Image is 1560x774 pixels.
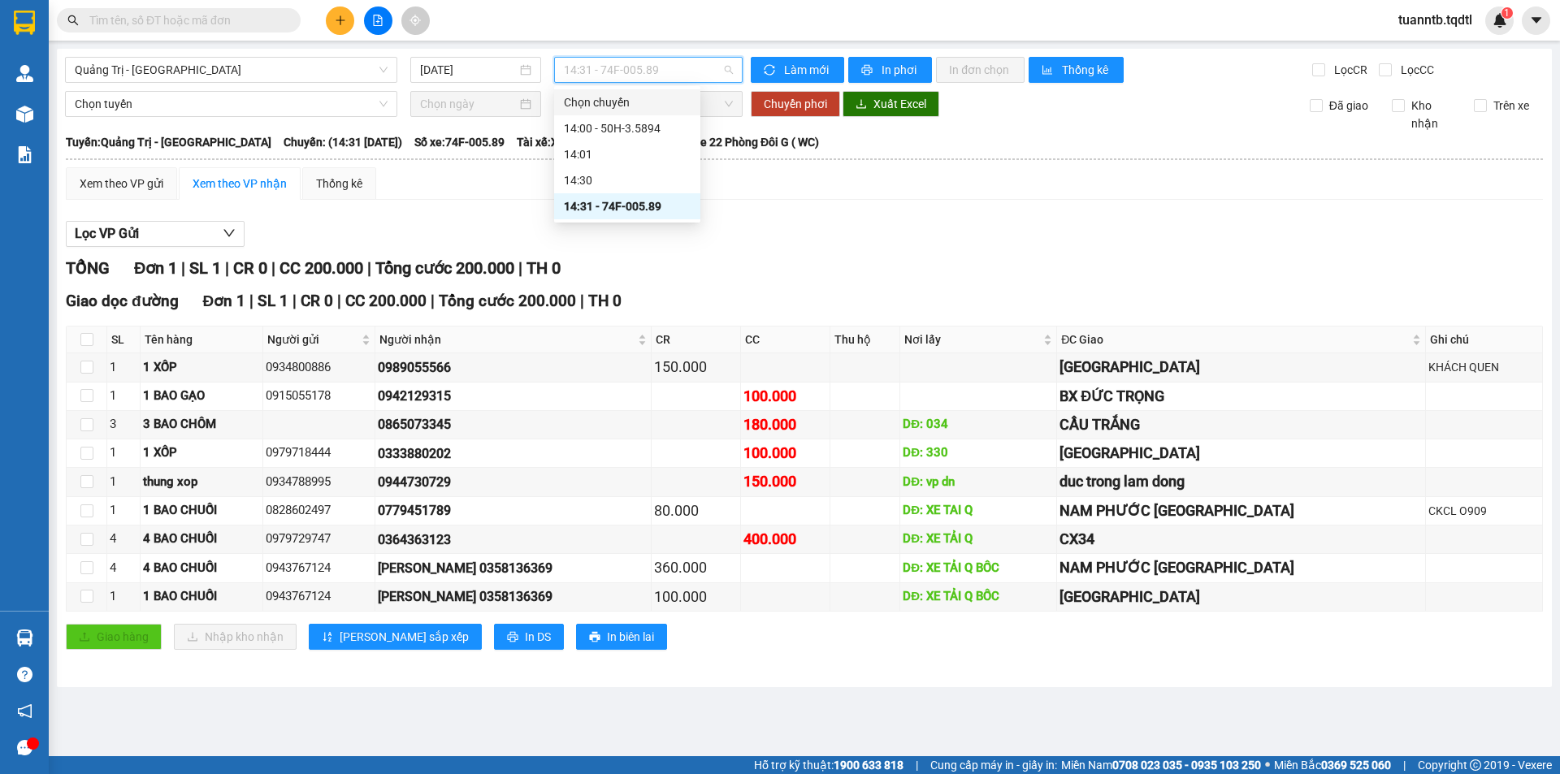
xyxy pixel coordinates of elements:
[494,624,564,650] button: printerIn DS
[17,703,32,719] span: notification
[66,292,179,310] span: Giao dọc đường
[751,57,844,83] button: syncLàm mới
[1328,61,1370,79] span: Lọc CR
[203,292,246,310] span: Đơn 1
[420,61,517,79] input: 14/08/2025
[1059,442,1423,465] div: [GEOGRAPHIC_DATA]
[936,57,1025,83] button: In đơn chọn
[110,473,137,492] div: 1
[904,331,1040,348] span: Nơi lấy
[271,258,275,278] span: |
[378,414,648,435] div: 0865073345
[174,624,297,650] button: downloadNhập kho nhận
[743,528,827,551] div: 400.000
[266,559,372,578] div: 0943767124
[345,292,427,310] span: CC 200.000
[181,258,185,278] span: |
[266,587,372,607] div: 0943767124
[564,197,691,215] div: 14:31 - 74F-005.89
[564,145,691,163] div: 14:01
[517,133,600,151] span: Tài xế: XE 00589
[654,556,738,579] div: 360.000
[80,175,163,192] div: Xem theo VP gửi
[743,413,827,436] div: 180.000
[1029,57,1124,83] button: bar-chartThống kê
[834,759,903,772] strong: 1900 633 818
[379,331,635,348] span: Người nhận
[439,292,576,310] span: Tổng cước 200.000
[378,472,648,492] div: 0944730729
[588,292,622,310] span: TH 0
[401,6,430,35] button: aim
[754,756,903,774] span: Hỗ trợ kỹ thuật:
[554,89,700,115] div: Chọn chuyến
[1321,759,1391,772] strong: 0369 525 060
[309,624,482,650] button: sort-ascending[PERSON_NAME] sắp xếp
[1059,385,1423,408] div: BX ĐỨC TRỌNG
[143,559,259,578] div: 4 BAO CHUỐI
[367,258,371,278] span: |
[916,756,918,774] span: |
[654,586,738,608] div: 100.000
[223,227,236,240] span: down
[903,443,1054,463] div: DĐ: 330
[143,387,259,406] div: 1 BAO GẠO
[66,136,271,149] b: Tuyến: Quảng Trị - [GEOGRAPHIC_DATA]
[903,415,1054,435] div: DĐ: 034
[16,106,33,123] img: warehouse-icon
[335,15,346,26] span: plus
[1493,13,1507,28] img: icon-new-feature
[843,91,939,117] button: downloadXuất Excel
[266,358,372,378] div: 0934800886
[1323,97,1375,115] span: Đã giao
[1394,61,1436,79] span: Lọc CC
[258,292,288,310] span: SL 1
[143,587,259,607] div: 1 BAO CHUỐI
[267,331,358,348] span: Người gửi
[1059,356,1423,378] div: [GEOGRAPHIC_DATA]
[612,133,819,151] span: Loại xe: Limousine 22 Phòng Đôi G ( WC)
[110,530,137,549] div: 4
[110,358,137,378] div: 1
[322,631,333,644] span: sort-ascending
[903,473,1054,492] div: DĐ: vp dn
[830,326,900,353] th: Thu hộ
[67,15,79,26] span: search
[518,258,522,278] span: |
[564,119,691,137] div: 14:00 - 50H-3.5894
[266,530,372,549] div: 0979729747
[16,629,33,646] img: warehouse-icon
[378,500,648,521] div: 0779451789
[1062,61,1111,79] span: Thống kê
[249,292,253,310] span: |
[378,443,648,464] div: 0333880202
[784,61,831,79] span: Làm mới
[75,58,388,82] span: Quảng Trị - Đà Lạt
[375,258,514,278] span: Tổng cước 200.000
[225,258,229,278] span: |
[110,415,137,435] div: 3
[66,221,245,247] button: Lọc VP Gửi
[110,501,137,521] div: 1
[378,530,648,550] div: 0364363123
[89,11,281,29] input: Tìm tên, số ĐT hoặc mã đơn
[17,667,32,682] span: question-circle
[930,756,1057,774] span: Cung cấp máy in - giấy in:
[414,133,505,151] span: Số xe: 74F-005.89
[576,624,667,650] button: printerIn biên lai
[372,15,383,26] span: file-add
[141,326,262,353] th: Tên hàng
[16,146,33,163] img: solution-icon
[526,258,561,278] span: TH 0
[764,64,778,77] span: sync
[1428,358,1540,376] div: KHÁCH QUEN
[1385,10,1485,30] span: tuanntb.tqdtl
[564,58,733,82] span: 14:31 - 74F-005.89
[326,6,354,35] button: plus
[525,628,551,646] span: In DS
[861,64,875,77] span: printer
[1059,470,1423,493] div: duc trong lam dong
[741,326,830,353] th: CC
[654,356,738,378] div: 150.000
[107,326,141,353] th: SL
